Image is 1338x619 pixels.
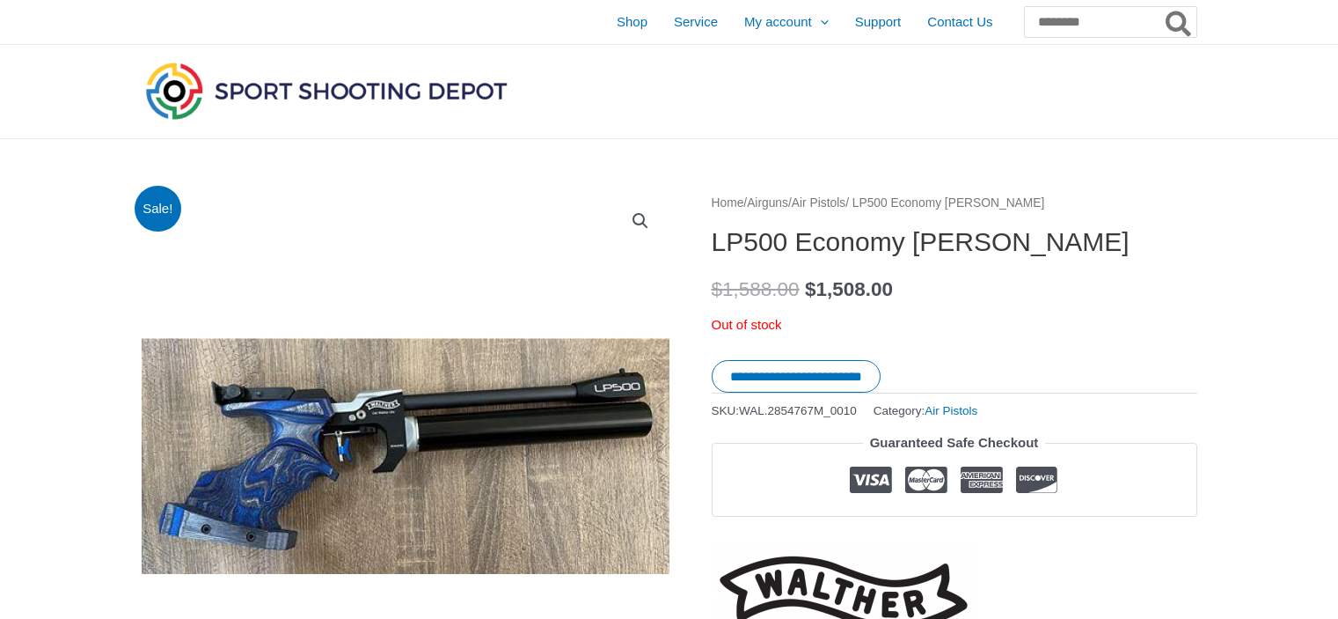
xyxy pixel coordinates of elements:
[805,278,893,300] bdi: 1,508.00
[712,313,1197,337] p: Out of stock
[874,400,978,422] span: Category:
[712,196,744,210] a: Home
[712,278,800,300] bdi: 1,588.00
[863,431,1046,455] legend: Guaranteed Safe Checkout
[1162,7,1196,37] button: Search
[142,58,511,123] img: Sport Shooting Depot
[135,186,181,232] span: Sale!
[712,192,1197,215] nav: Breadcrumb
[747,196,788,210] a: Airguns
[805,278,816,300] span: $
[712,400,857,422] span: SKU:
[712,278,723,300] span: $
[792,196,845,210] a: Air Pistols
[925,404,977,417] a: Air Pistols
[739,404,857,417] span: WAL.2854767M_0010
[625,205,656,237] a: View full-screen image gallery
[712,226,1197,258] h1: LP500 Economy [PERSON_NAME]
